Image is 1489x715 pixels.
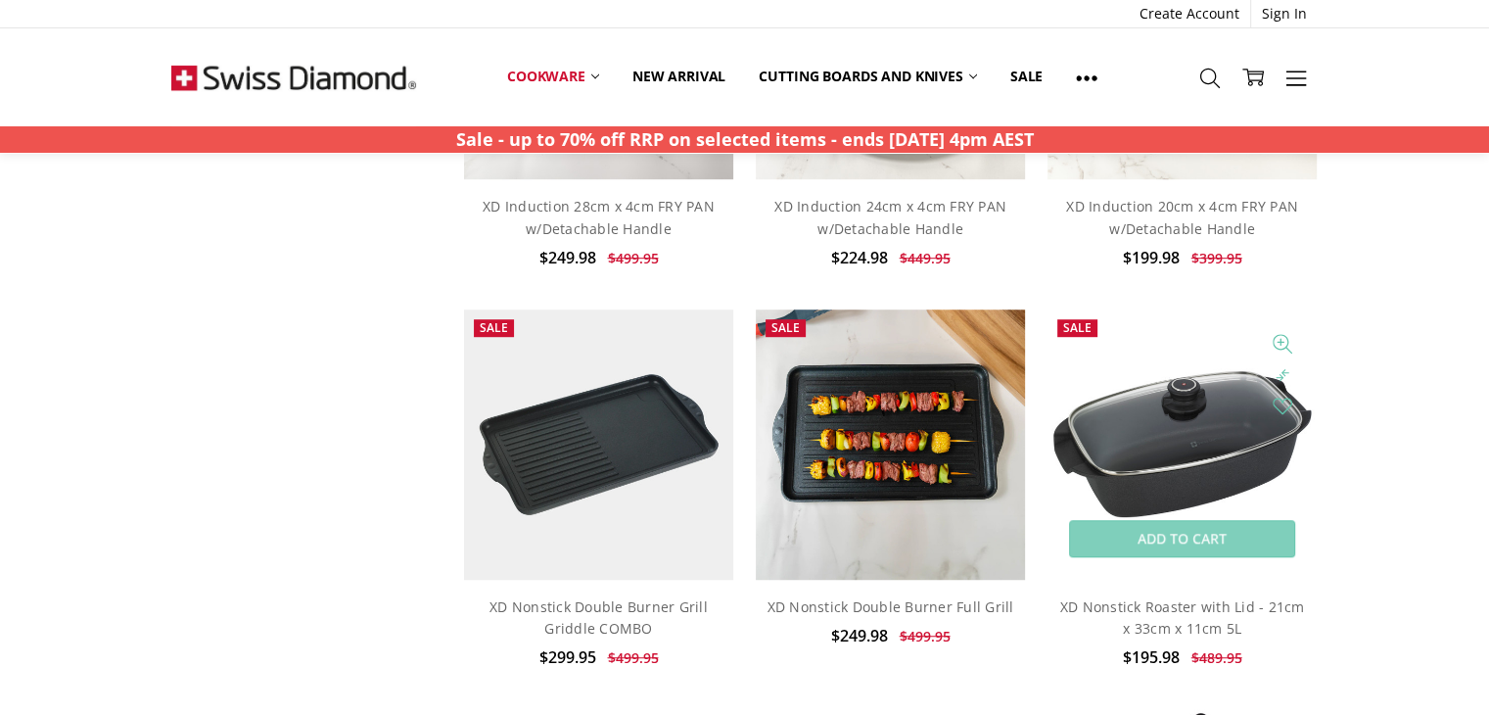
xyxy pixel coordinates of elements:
strong: Sale - up to 70% off RRP on selected items - ends [DATE] 4pm AEST [456,127,1034,151]
a: Add to Cart [1069,520,1295,557]
img: XD Nonstick Roaster with Lid - 21cm x 33cm x 11cm 5L [1047,364,1318,524]
span: $499.95 [900,627,951,645]
span: $199.98 [1123,247,1180,268]
a: XD Induction 28cm x 4cm FRY PAN w/Detachable Handle [483,197,715,237]
a: XD Nonstick Roaster with Lid - 21cm x 33cm x 11cm 5L [1060,597,1305,638]
a: XD Nonstick Double Burner Full Grill [768,597,1014,616]
a: XD Nonstick Double Burner Grill Griddle COMBO [489,597,708,638]
a: Show All [1059,55,1114,99]
img: Free Shipping On Every Order [171,28,416,126]
span: $499.95 [607,648,658,667]
span: $249.98 [538,247,595,268]
span: $399.95 [1191,249,1242,267]
span: $195.98 [1123,646,1180,668]
a: XD Nonstick Roaster with Lid - 21cm x 33cm x 11cm 5L [1047,310,1318,580]
span: $449.95 [900,249,951,267]
a: New arrival [616,55,742,98]
a: Sale [994,55,1059,98]
span: Sale [1063,319,1092,336]
a: XD Induction 20cm x 4cm FRY PAN w/Detachable Handle [1066,197,1298,237]
span: $299.95 [538,646,595,668]
img: XD Nonstick Double Burner Full Grill [756,310,1026,580]
span: $249.98 [831,625,888,646]
img: XD Nonstick Double Burner Grill Griddle COMBO [464,310,734,580]
a: XD Induction 24cm x 4cm FRY PAN w/Detachable Handle [774,197,1006,237]
span: Sale [771,319,800,336]
a: Cutting boards and knives [742,55,994,98]
a: Cookware [490,55,616,98]
span: $499.95 [607,249,658,267]
span: Sale [480,319,508,336]
span: $489.95 [1191,648,1242,667]
span: $224.98 [831,247,888,268]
